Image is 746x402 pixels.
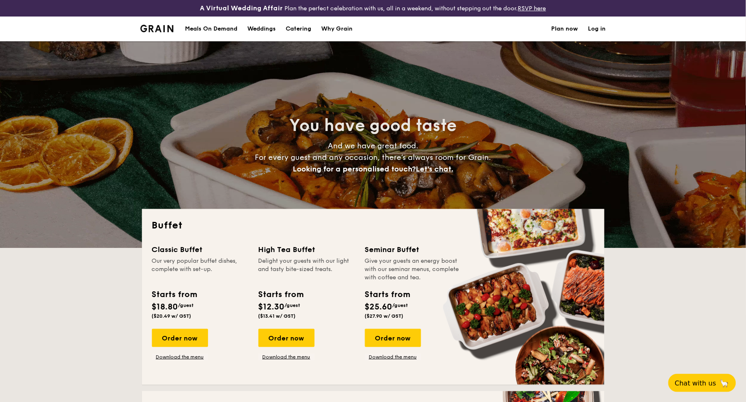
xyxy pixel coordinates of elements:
div: Classic Buffet [152,244,249,255]
div: High Tea Buffet [258,244,355,255]
div: Our very popular buffet dishes, complete with set-up. [152,257,249,282]
div: Seminar Buffet [365,244,462,255]
span: Chat with us [675,379,716,387]
div: Order now [152,329,208,347]
a: Weddings [242,17,281,41]
span: $25.60 [365,302,393,312]
div: Meals On Demand [185,17,237,41]
span: $12.30 [258,302,285,312]
span: /guest [178,302,194,308]
span: ($27.90 w/ GST) [365,313,404,319]
a: Logotype [140,25,174,32]
a: Meals On Demand [180,17,242,41]
span: /guest [285,302,301,308]
span: You have good taste [289,116,457,136]
img: Grain [140,25,174,32]
div: Starts from [365,288,410,301]
span: ($20.49 w/ GST) [152,313,192,319]
div: Weddings [247,17,276,41]
div: Order now [258,329,315,347]
a: Plan now [552,17,578,41]
span: And we have great food. For every guest and any occasion, there’s always room for Grain. [255,141,491,174]
span: $18.80 [152,302,178,312]
div: Delight your guests with our light and tasty bite-sized treats. [258,257,355,282]
h1: Catering [286,17,311,41]
a: Catering [281,17,316,41]
a: Download the menu [365,354,421,360]
div: Plan the perfect celebration with us, all in a weekend, without stepping out the door. [135,3,611,13]
div: Starts from [152,288,197,301]
span: Looking for a personalised touch? [293,164,416,174]
div: Give your guests an energy boost with our seminar menus, complete with coffee and tea. [365,257,462,282]
button: Chat with us🦙 [668,374,736,392]
span: /guest [393,302,408,308]
span: ($13.41 w/ GST) [258,313,296,319]
a: Download the menu [152,354,208,360]
a: Log in [588,17,606,41]
a: RSVP here [518,5,546,12]
a: Download the menu [258,354,315,360]
div: Starts from [258,288,303,301]
h2: Buffet [152,219,594,232]
div: Why Grain [321,17,353,41]
span: 🦙 [720,378,729,388]
span: Let's chat. [416,164,453,174]
h4: A Virtual Wedding Affair [200,3,283,13]
a: Why Grain [316,17,358,41]
div: Order now [365,329,421,347]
